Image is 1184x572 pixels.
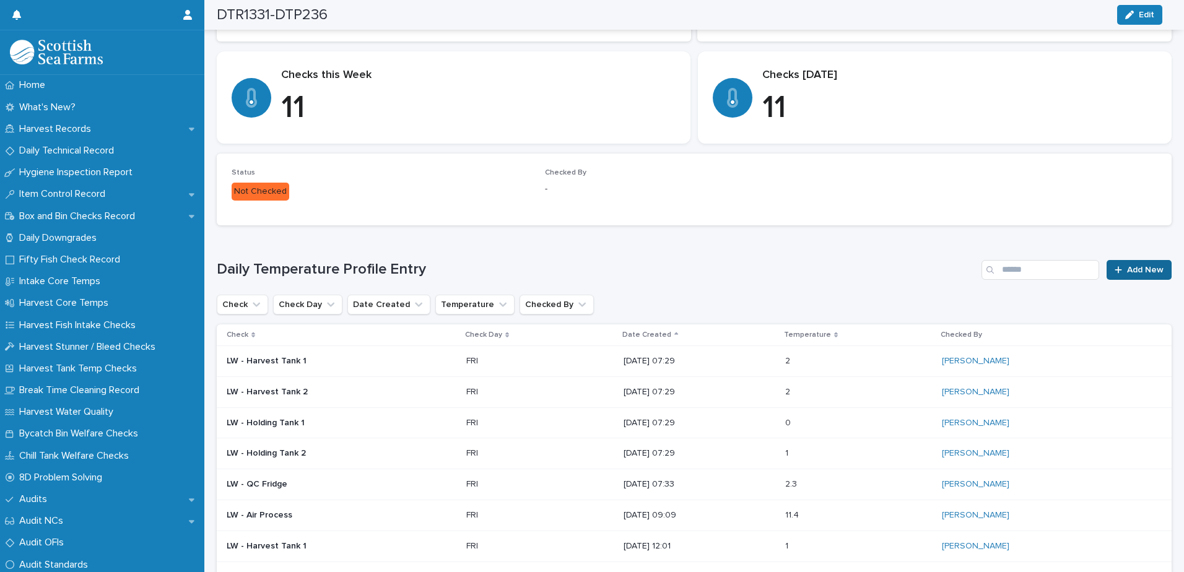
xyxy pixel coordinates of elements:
p: 11 [281,90,676,127]
button: Check Day [273,295,342,314]
button: Temperature [435,295,515,314]
tr: LW - QC FridgeFRIFRI [DATE] 07:332.32.3 [PERSON_NAME] [217,469,1172,500]
p: Item Control Record [14,188,115,200]
p: LW - Harvest Tank 1 [227,356,443,366]
p: FRI [466,446,481,459]
a: [PERSON_NAME] [942,479,1009,490]
button: Check [217,295,268,314]
p: FRI [466,477,481,490]
p: Harvest Records [14,123,101,135]
p: Home [14,79,55,91]
p: 0 [785,415,793,428]
p: Checks this Week [281,69,676,82]
div: Not Checked [232,183,289,201]
p: FRI [466,384,481,397]
span: Checked By [545,169,586,176]
p: Daily Technical Record [14,145,124,157]
p: Harvest Tank Temp Checks [14,363,147,375]
p: 11 [762,90,1157,127]
p: Check Day [465,328,502,342]
p: Checks [DATE] [762,69,1157,82]
p: [DATE] 07:33 [624,479,775,490]
p: LW - Harvest Tank 2 [227,387,443,397]
p: Daily Downgrades [14,232,107,244]
p: Box and Bin Checks Record [14,210,145,222]
p: FRI [466,415,481,428]
p: Audits [14,493,57,505]
p: [DATE] 12:01 [624,541,775,552]
a: [PERSON_NAME] [942,418,1009,428]
p: [DATE] 07:29 [624,356,775,366]
p: Date Created [622,328,671,342]
p: Audit NCs [14,515,73,527]
p: Intake Core Temps [14,275,110,287]
button: Edit [1117,5,1162,25]
tr: LW - Harvest Tank 1FRIFRI [DATE] 07:2922 [PERSON_NAME] [217,345,1172,376]
a: [PERSON_NAME] [942,356,1009,366]
tr: LW - Holding Tank 2FRIFRI [DATE] 07:2911 [PERSON_NAME] [217,438,1172,469]
p: Hygiene Inspection Report [14,167,142,178]
p: Harvest Stunner / Bleed Checks [14,341,165,353]
p: LW - Air Process [227,510,443,521]
p: 2.3 [785,477,799,490]
p: [DATE] 07:29 [624,418,775,428]
p: Audit Standards [14,559,98,571]
input: Search [982,260,1099,280]
p: 2 [785,353,793,366]
p: Chill Tank Welfare Checks [14,450,139,462]
p: Check [227,328,248,342]
p: What's New? [14,102,85,113]
p: LW - QC Fridge [227,479,443,490]
p: 1 [785,539,791,552]
button: Checked By [520,295,594,314]
p: LW - Holding Tank 2 [227,448,443,459]
p: [DATE] 07:29 [624,387,775,397]
span: Edit [1139,11,1154,19]
p: Temperature [784,328,831,342]
p: LW - Holding Tank 1 [227,418,443,428]
p: 1 [785,446,791,459]
button: Date Created [347,295,430,314]
p: FRI [466,353,481,366]
p: Bycatch Bin Welfare Checks [14,428,148,440]
a: [PERSON_NAME] [942,510,1009,521]
p: [DATE] 09:09 [624,510,775,521]
span: Add New [1127,266,1164,274]
tr: LW - Air ProcessFRIFRI [DATE] 09:0911.411.4 [PERSON_NAME] [217,500,1172,531]
tr: LW - Harvest Tank 2FRIFRI [DATE] 07:2922 [PERSON_NAME] [217,376,1172,407]
p: Harvest Water Quality [14,406,123,418]
p: FRI [466,539,481,552]
h1: Daily Temperature Profile Entry [217,261,977,279]
p: - [545,183,843,196]
p: Checked By [941,328,982,342]
p: 11.4 [785,508,801,521]
p: Fifty Fish Check Record [14,254,130,266]
p: FRI [466,508,481,521]
p: 8D Problem Solving [14,472,112,483]
span: Status [232,169,255,176]
p: LW - Harvest Tank 1 [227,541,443,552]
tr: LW - Holding Tank 1FRIFRI [DATE] 07:2900 [PERSON_NAME] [217,407,1172,438]
a: Add New [1107,260,1172,280]
p: Audit OFIs [14,537,74,548]
p: 2 [785,384,793,397]
tr: LW - Harvest Tank 1FRIFRI [DATE] 12:0111 [PERSON_NAME] [217,531,1172,561]
p: Harvest Fish Intake Checks [14,319,146,331]
p: Break Time Cleaning Record [14,384,149,396]
a: [PERSON_NAME] [942,387,1009,397]
a: [PERSON_NAME] [942,448,1009,459]
img: mMrefqRFQpe26GRNOUkG [10,40,103,64]
h2: DTR1331-DTP236 [217,6,328,24]
a: [PERSON_NAME] [942,541,1009,552]
p: Harvest Core Temps [14,297,118,309]
p: [DATE] 07:29 [624,448,775,459]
